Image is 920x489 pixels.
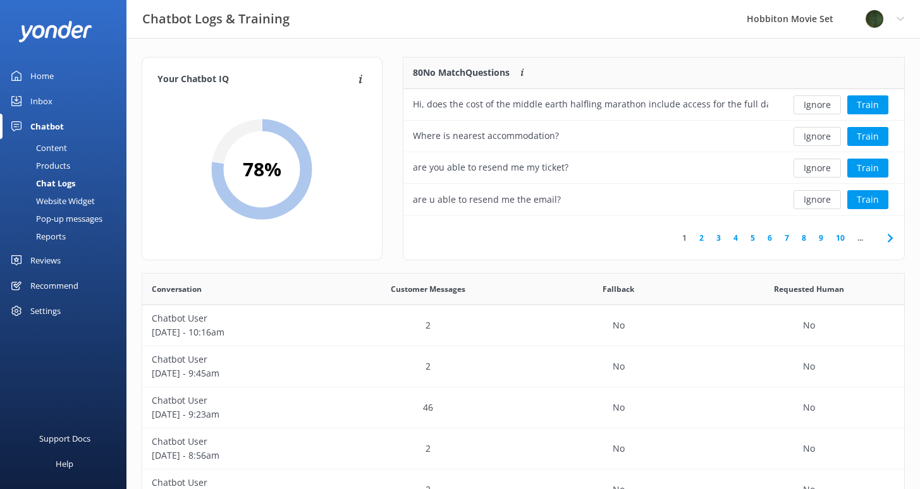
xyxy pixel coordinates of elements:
[30,88,52,114] div: Inbox
[426,318,431,332] p: 2
[8,174,75,192] div: Chat Logs
[30,273,78,298] div: Recommend
[8,192,95,210] div: Website Widget
[403,89,904,215] div: grid
[865,9,884,28] img: 34-1720495293.png
[8,227,126,245] a: Reports
[803,401,815,414] p: No
[8,210,126,227] a: Pop-up messages
[744,232,761,244] a: 5
[30,298,61,323] div: Settings
[794,190,841,209] button: Ignore
[243,154,281,184] h2: 78 %
[152,449,323,462] p: [DATE] - 8:56am
[152,325,323,339] p: [DATE] - 10:16am
[851,232,869,244] span: ...
[803,359,815,373] p: No
[8,139,126,157] a: Content
[413,97,768,111] div: Hi, does the cost of the middle earth halfling marathon include access for the full day?
[403,152,904,184] div: row
[157,73,355,87] h4: Your Chatbot IQ
[613,401,625,414] p: No
[152,435,323,449] p: Chatbot User
[413,160,568,174] div: are you able to resend me my ticket?
[19,21,92,42] img: yonder-white-logo.png
[613,318,625,332] p: No
[152,311,323,325] p: Chatbot User
[142,428,904,469] div: row
[8,227,66,245] div: Reports
[152,283,202,295] span: Conversation
[426,442,431,456] p: 2
[30,248,61,273] div: Reviews
[152,407,323,421] p: [DATE] - 9:23am
[152,394,323,407] p: Chatbot User
[8,210,102,227] div: Pop-up messages
[142,9,290,29] h3: Chatbot Logs & Training
[142,387,904,428] div: row
[8,192,126,210] a: Website Widget
[803,442,815,456] p: No
[813,232,830,244] a: 9
[693,232,710,244] a: 2
[613,442,625,456] p: No
[774,283,844,295] span: Requested Human
[403,184,904,215] div: row
[403,121,904,152] div: row
[56,451,73,476] div: Help
[403,89,904,121] div: row
[423,401,433,414] p: 46
[830,232,851,244] a: 10
[142,305,904,346] div: row
[603,283,634,295] span: Fallback
[8,157,70,174] div: Products
[778,232,795,244] a: 7
[391,283,465,295] span: Customer Messages
[30,63,54,88] div: Home
[426,359,431,373] p: 2
[727,232,744,244] a: 4
[39,426,90,451] div: Support Docs
[710,232,727,244] a: 3
[30,114,64,139] div: Chatbot
[847,95,888,114] button: Train
[413,129,559,143] div: Where is nearest accommodation?
[794,95,841,114] button: Ignore
[794,159,841,178] button: Ignore
[795,232,813,244] a: 8
[847,127,888,146] button: Train
[413,193,561,207] div: are u able to resend me the email?
[152,353,323,366] p: Chatbot User
[152,366,323,380] p: [DATE] - 9:45am
[761,232,778,244] a: 6
[676,232,693,244] a: 1
[8,174,126,192] a: Chat Logs
[803,318,815,332] p: No
[613,359,625,373] p: No
[847,159,888,178] button: Train
[413,66,510,80] p: 80 No Match Questions
[142,346,904,387] div: row
[8,139,67,157] div: Content
[847,190,888,209] button: Train
[8,157,126,174] a: Products
[794,127,841,146] button: Ignore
